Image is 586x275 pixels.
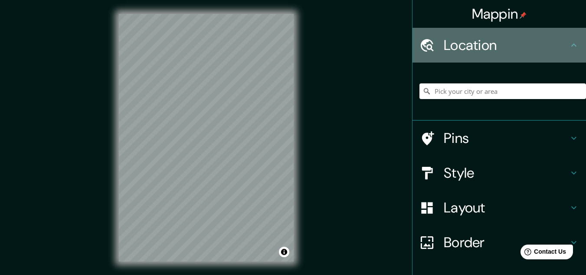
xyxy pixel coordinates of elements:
iframe: Help widget launcher [509,241,576,265]
h4: Mappin [472,5,527,23]
div: Location [412,28,586,63]
div: Pins [412,121,586,156]
h4: Location [444,36,569,54]
h4: Border [444,234,569,251]
button: Toggle attribution [279,247,289,257]
div: Layout [412,190,586,225]
div: Border [412,225,586,260]
h4: Layout [444,199,569,216]
h4: Style [444,164,569,182]
h4: Pins [444,129,569,147]
canvas: Map [119,14,294,262]
input: Pick your city or area [419,83,586,99]
img: pin-icon.png [520,12,527,19]
div: Style [412,156,586,190]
